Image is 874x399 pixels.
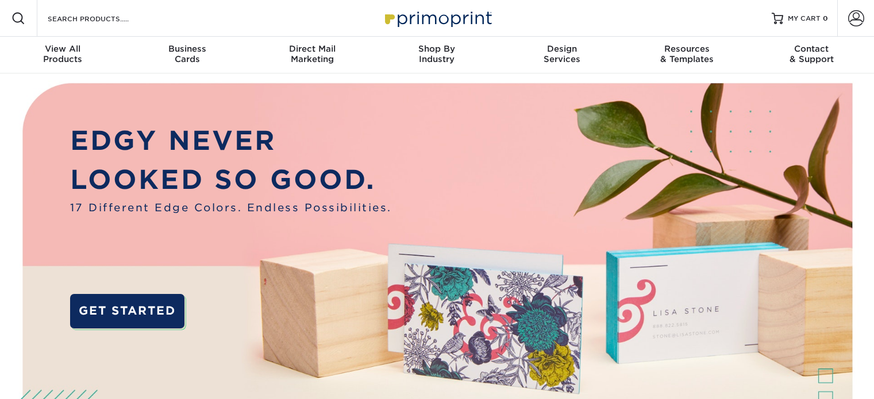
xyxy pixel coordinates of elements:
span: Direct Mail [250,44,375,54]
a: Resources& Templates [624,37,749,73]
span: MY CART [788,14,821,24]
input: SEARCH PRODUCTS..... [47,11,159,25]
p: LOOKED SO GOOD. [70,160,392,199]
img: Primoprint [380,6,495,30]
p: EDGY NEVER [70,121,392,160]
span: 0 [823,14,828,22]
a: DesignServices [499,37,624,73]
div: & Support [749,44,874,64]
a: Direct MailMarketing [250,37,375,73]
a: BusinessCards [125,37,249,73]
span: Resources [624,44,749,54]
span: Shop By [375,44,499,54]
div: Cards [125,44,249,64]
a: Shop ByIndustry [375,37,499,73]
span: Design [499,44,624,54]
div: & Templates [624,44,749,64]
a: Contact& Support [749,37,874,73]
div: Industry [375,44,499,64]
span: 17 Different Edge Colors. Endless Possibilities. [70,200,392,215]
span: Business [125,44,249,54]
div: Marketing [250,44,375,64]
div: Services [499,44,624,64]
a: GET STARTED [70,294,184,328]
span: Contact [749,44,874,54]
